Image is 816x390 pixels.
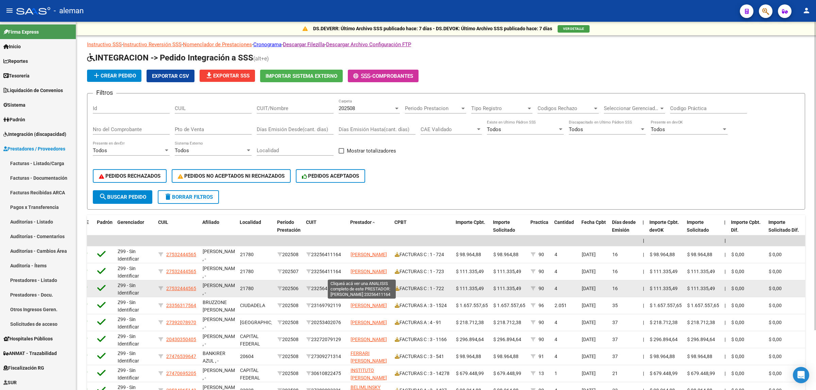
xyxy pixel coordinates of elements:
[166,320,196,325] span: 27392078970
[203,317,239,330] span: [PERSON_NAME] , -
[87,41,805,48] p: - - - - -
[579,215,609,245] datatable-header-cell: Fecha Cpbt
[687,320,715,325] span: $ 218.712,38
[166,371,196,376] span: 27470695205
[306,251,345,259] div: 23256411164
[643,354,644,359] span: |
[490,215,528,245] datatable-header-cell: Importe Solicitado
[555,371,557,376] span: 1
[118,351,139,364] span: Z99 - Sin Identificar
[3,145,65,153] span: Prestadores / Proveedores
[612,303,618,308] span: 35
[3,116,25,123] span: Padrón
[687,219,709,241] span: Importe Solicitado devOK
[3,130,66,138] span: Integración (discapacidad)
[296,169,365,183] button: PEDIDOS ACEPTADOS
[768,219,799,233] span: Importe Solicitado Dif.
[569,126,583,132] span: Todos
[203,300,239,321] span: BRUZZONE [PERSON_NAME] , -
[3,43,21,50] span: Inicio
[395,353,451,360] div: FACTURAS C : 3 - 541
[731,354,744,359] span: $ 0,00
[118,300,139,313] span: Z99 - Sin Identificar
[687,337,715,342] span: $ 296.894,64
[202,219,219,225] span: Afiliado
[118,283,139,296] span: Z99 - Sin Identificar
[306,285,345,292] div: 23256411164
[687,354,712,359] span: $ 98.964,88
[453,215,490,245] datatable-header-cell: Importe Cpbt.
[493,371,521,376] span: $ 679.448,99
[612,354,618,359] span: 37
[493,354,518,359] span: $ 98.964,88
[3,72,30,79] span: Tesorería
[766,215,803,245] datatable-header-cell: Importe Solicitado Dif.
[725,337,726,342] span: |
[528,215,551,245] datatable-header-cell: Practica
[93,88,116,97] h3: Filtros
[395,319,451,326] div: FACTURAS A : 4 - 91
[350,219,372,225] span: Prestador
[687,269,715,274] span: $ 111.335,49
[166,269,196,274] span: 27532444565
[769,303,782,308] span: $ 0,00
[612,371,618,376] span: 21
[493,286,521,291] span: $ 111.335,49
[123,41,182,48] a: Instructivo Reversión SSS
[395,251,451,259] div: FACTURAS C : 1 - 724
[731,269,744,274] span: $ 0,00
[203,283,239,296] span: [PERSON_NAME] , -
[372,73,413,79] span: Comprobantes
[487,126,501,132] span: Todos
[152,73,189,79] span: Exportar CSV
[643,371,644,376] span: |
[395,336,451,343] div: FACTURAS C : 3 - 1166
[203,249,239,262] span: [PERSON_NAME] , -
[260,70,343,82] button: Importar Sistema Externo
[351,368,387,389] span: INSTITUTO [PERSON_NAME] SRL
[200,215,237,245] datatable-header-cell: Afiliado
[203,351,225,364] span: BANKIRER AZUL , -
[582,269,596,274] span: [DATE]
[612,320,618,325] span: 37
[769,320,782,325] span: $ 0,00
[731,219,761,233] span: Importe Cpbt. Dif.
[539,320,544,325] span: 90
[582,286,596,291] span: [DATE]
[725,303,726,308] span: |
[649,219,679,233] span: Importe Cpbt. devOK
[158,190,219,204] button: Borrar Filtros
[731,286,744,291] span: $ 0,00
[725,238,726,243] span: |
[118,334,139,347] span: Z99 - Sin Identificar
[203,368,239,381] span: [PERSON_NAME] , -
[609,215,640,245] datatable-header-cell: Días desde Emisión
[274,215,303,245] datatable-header-cell: Período Prestación
[493,269,521,274] span: $ 111.335,49
[725,320,726,325] span: |
[493,337,521,342] span: $ 296.894,64
[3,57,28,65] span: Reportes
[538,105,593,111] span: Codigos Rechazo
[266,73,337,79] span: Importar Sistema Externo
[117,219,144,225] span: Gerenciador
[303,215,347,245] datatable-header-cell: CUIT
[687,252,712,257] span: $ 98.964,88
[563,27,584,31] span: VER DETALLE
[178,173,285,179] span: PEDIDOS NO ACEPTADOS NI RECHAZADOS
[456,320,484,325] span: $ 218.712,38
[456,219,485,225] span: Importe Cpbt.
[99,194,146,200] span: Buscar Pedido
[3,350,57,357] span: ANMAT - Trazabilidad
[493,303,525,308] span: $ 1.657.557,65
[687,303,719,308] span: $ 1.657.557,65
[769,354,782,359] span: $ 0,00
[728,215,766,245] datatable-header-cell: Importe Cpbt. Dif.
[612,286,618,291] span: 16
[456,286,484,291] span: $ 111.335,49
[240,219,261,225] span: Localidad
[581,219,606,225] span: Fecha Cpbt
[769,269,782,274] span: $ 0,00
[725,269,726,274] span: |
[118,317,139,330] span: Z99 - Sin Identificar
